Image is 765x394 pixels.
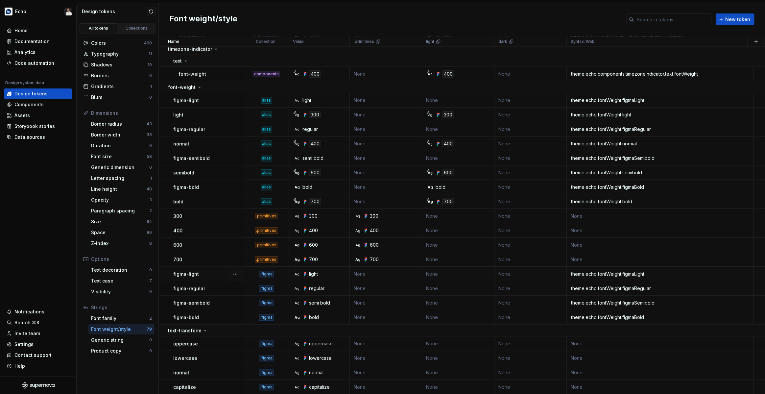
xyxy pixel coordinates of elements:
[494,108,567,122] td: None
[422,209,494,223] td: None
[14,341,34,348] div: Settings
[567,238,754,252] td: None
[173,271,199,277] p: figma-light
[4,58,72,68] a: Code automation
[88,119,155,129] a: Border radius43
[179,71,206,77] p: font-weight
[295,98,300,103] div: Ag
[302,155,323,161] div: semi bold
[14,134,45,140] div: Data sources
[91,304,152,311] div: Strings
[442,140,454,147] div: 400
[14,38,50,45] div: Documentation
[88,286,155,297] a: Visibility0
[150,176,152,181] div: 1
[295,341,300,346] div: Ag
[494,223,567,238] td: None
[91,94,149,101] div: Blurs
[295,141,300,146] div: Ag
[295,127,300,132] div: Ag
[422,151,494,165] td: None
[567,209,754,223] td: None
[567,351,754,365] td: None
[148,62,152,67] div: 10
[147,121,152,127] div: 43
[261,97,272,104] div: alias
[173,285,205,292] p: figma-regular
[91,186,147,192] div: Line height
[422,252,494,267] td: None
[91,83,150,90] div: Gradients
[91,288,149,295] div: Visibility
[309,70,321,78] div: 400
[173,126,205,133] p: figma-regular
[149,51,152,57] div: 11
[14,49,36,56] div: Analytics
[1,4,75,18] button: EchoBen Alexander
[149,95,152,100] div: 0
[173,111,183,118] p: light
[426,39,434,44] p: light
[422,267,494,281] td: None
[14,308,44,315] div: Notifications
[14,90,48,97] div: Design tokens
[91,278,149,284] div: Text case
[168,46,212,52] p: timezone-indicator
[309,340,333,347] div: uppercase
[147,186,152,192] div: 48
[88,184,155,194] a: Line height48
[173,140,189,147] p: normal
[295,271,300,277] div: Ag
[567,155,753,161] div: theme.echo.fontWeight.figmaSemibold
[442,169,454,176] div: 600
[428,141,433,146] div: Ag
[149,348,152,354] div: 0
[91,175,150,182] div: Letter spacing
[422,238,494,252] td: None
[442,198,454,205] div: 700
[82,26,115,31] div: All tokens
[4,88,72,99] a: Design tokens
[88,216,155,227] a: Size64
[370,256,379,263] div: 700
[295,384,300,390] div: Ag
[255,256,278,263] div: .primitives
[567,184,753,190] div: theme.echo.fontWeight.figmaBold
[350,165,422,180] td: None
[295,300,300,306] div: Ag
[147,132,152,137] div: 35
[567,271,753,277] div: theme.echo.fontWeight.figmaLight
[350,310,422,325] td: None
[168,39,179,44] p: Name
[354,39,374,44] p: .primitives
[422,351,494,365] td: None
[259,300,274,306] div: .figma
[309,242,318,248] div: 600
[494,267,567,281] td: None
[422,310,494,325] td: None
[253,71,280,77] div: components
[88,195,155,205] a: Opacity3
[422,223,494,238] td: None
[422,365,494,380] td: None
[295,286,300,291] div: Ag
[350,296,422,310] td: None
[14,352,52,358] div: Contact support
[295,242,300,248] div: Ag
[567,169,753,176] div: theme.echo.fontWeight.semibold
[82,8,147,15] div: Design tokens
[567,252,754,267] td: None
[4,317,72,328] button: Search ⌘K
[422,296,494,310] td: None
[88,162,155,173] a: Generic dimension0
[147,219,152,224] div: 64
[309,314,319,321] div: bold
[295,112,300,117] div: Ag
[147,230,152,235] div: 96
[168,84,196,90] p: font-weight
[309,213,318,219] div: 300
[91,164,149,171] div: Generic dimension
[422,93,494,108] td: None
[370,242,379,248] div: 600
[355,213,361,219] div: Ag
